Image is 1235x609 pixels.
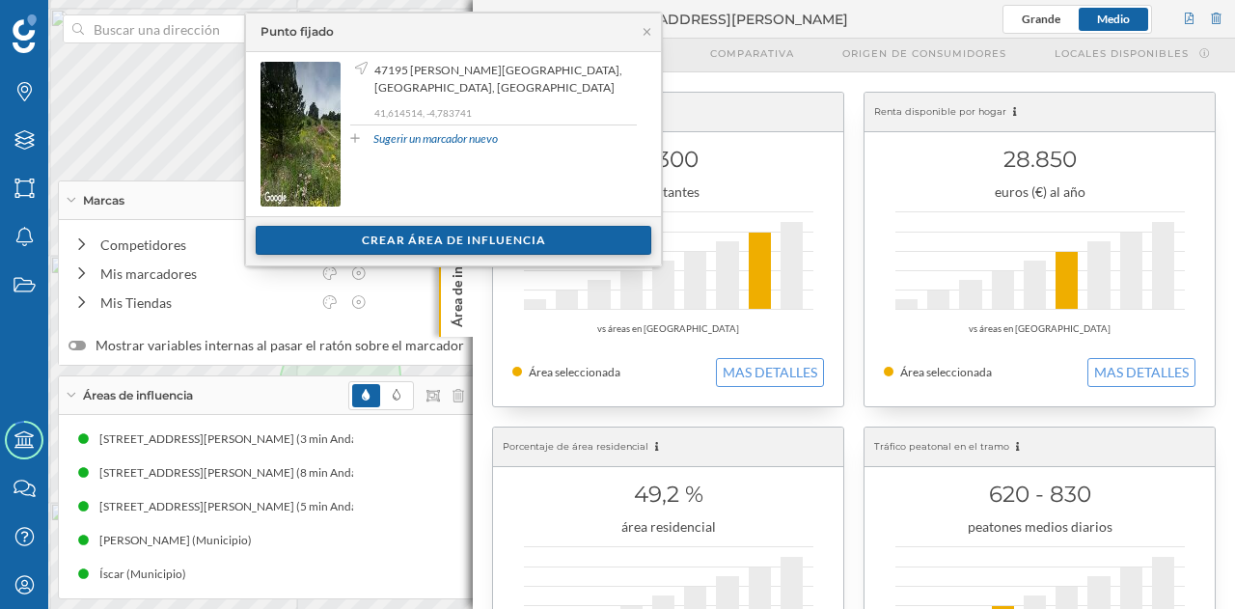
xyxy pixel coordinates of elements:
[716,358,824,387] button: MAS DETALLES
[1055,46,1189,61] span: Locales disponibles
[97,497,389,516] div: [STREET_ADDRESS][PERSON_NAME] (5 min Andando)
[884,141,1195,178] h1: 28.850
[512,476,824,512] h1: 49,2 %
[448,210,467,327] p: Área de influencia
[512,517,824,537] div: área residencial
[884,182,1195,202] div: euros (€) al año
[83,387,193,404] span: Áreas de influencia
[493,93,843,132] div: Población censada
[261,62,341,207] img: streetview
[900,365,992,379] span: Área seleccionada
[100,292,311,313] div: Mis Tiendas
[1097,12,1130,26] span: Medio
[100,235,340,255] div: Competidores
[884,319,1195,339] div: vs áreas en [GEOGRAPHIC_DATA]
[512,319,824,339] div: vs áreas en [GEOGRAPHIC_DATA]
[482,10,848,29] span: Alrededores de [STREET_ADDRESS][PERSON_NAME]
[884,517,1195,537] div: peatones medios diarios
[373,130,498,148] a: Sugerir un marcador nuevo
[864,428,1215,467] div: Tráfico peatonal en el tramo
[83,192,124,209] span: Marcas
[374,106,637,120] p: 41,614514, -4,783741
[97,463,389,483] div: [STREET_ADDRESS][PERSON_NAME] (8 min Andando)
[842,46,1006,61] span: Origen de consumidores
[512,141,824,178] h1: 6.300
[99,531,261,550] div: [PERSON_NAME] (Municipio)
[99,565,196,584] div: Íscar (Municipio)
[39,14,107,31] span: Soporte
[864,93,1215,132] div: Renta disponible por hogar
[710,46,794,61] span: Comparativa
[97,429,389,449] div: [STREET_ADDRESS][PERSON_NAME] (3 min Andando)
[512,182,824,202] div: habitantes
[1087,358,1195,387] button: MAS DETALLES
[1022,12,1060,26] span: Grande
[69,336,464,355] label: Mostrar variables internas al pasar el ratón sobre el marcador
[13,14,37,53] img: Geoblink Logo
[884,476,1195,512] h1: 620 - 830
[261,23,334,41] div: Punto fijado
[374,62,632,97] span: 47195 [PERSON_NAME][GEOGRAPHIC_DATA], [GEOGRAPHIC_DATA], [GEOGRAPHIC_DATA]
[529,365,620,379] span: Área seleccionada
[100,263,311,284] div: Mis marcadores
[493,428,843,467] div: Porcentaje de área residencial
